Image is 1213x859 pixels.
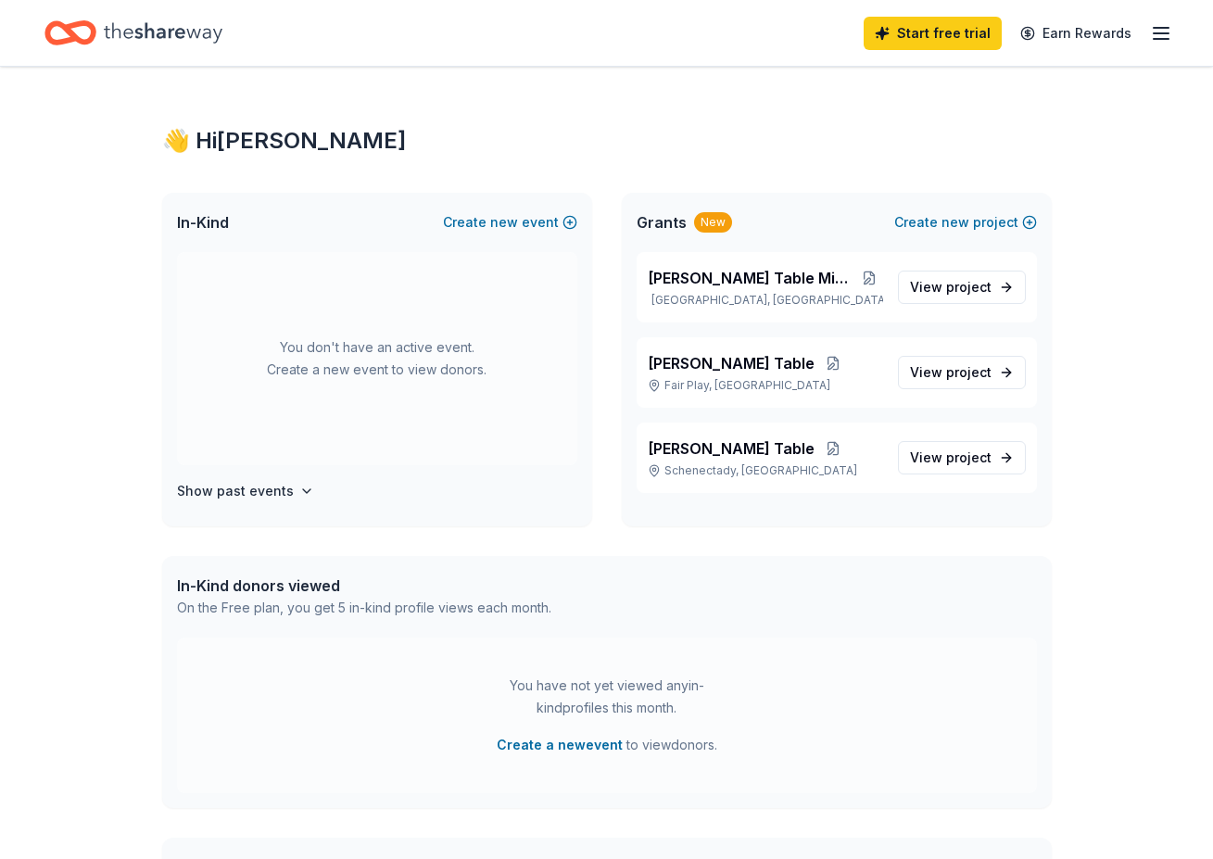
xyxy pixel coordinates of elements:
[177,252,577,465] div: You don't have an active event. Create a new event to view donors.
[864,17,1002,50] a: Start free trial
[1009,17,1143,50] a: Earn Rewards
[490,211,518,234] span: new
[941,211,969,234] span: new
[648,378,883,393] p: Fair Play, [GEOGRAPHIC_DATA]
[910,447,992,469] span: View
[177,597,551,619] div: On the Free plan, you get 5 in-kind profile views each month.
[648,463,883,478] p: Schenectady, [GEOGRAPHIC_DATA]
[44,11,222,55] a: Home
[177,211,229,234] span: In-Kind
[946,449,992,465] span: project
[910,276,992,298] span: View
[497,734,623,756] button: Create a newevent
[910,361,992,384] span: View
[946,364,992,380] span: project
[648,437,815,460] span: [PERSON_NAME] Table
[162,126,1052,156] div: 👋 Hi [PERSON_NAME]
[894,211,1037,234] button: Createnewproject
[898,356,1026,389] a: View project
[497,734,717,756] span: to view donors .
[648,352,815,374] span: [PERSON_NAME] Table
[694,212,732,233] div: New
[648,267,857,289] span: [PERSON_NAME] Table Mini Health Event
[177,480,294,502] h4: Show past events
[637,211,687,234] span: Grants
[898,271,1026,304] a: View project
[946,279,992,295] span: project
[898,441,1026,474] a: View project
[177,480,314,502] button: Show past events
[491,675,723,719] div: You have not yet viewed any in-kind profiles this month.
[177,575,551,597] div: In-Kind donors viewed
[443,211,577,234] button: Createnewevent
[648,293,883,308] p: [GEOGRAPHIC_DATA], [GEOGRAPHIC_DATA]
